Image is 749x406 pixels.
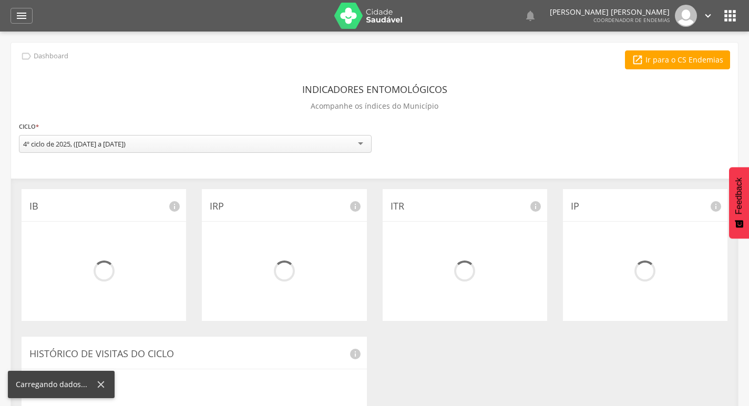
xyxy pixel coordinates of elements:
[571,200,720,213] p: IP
[11,8,33,24] a: 
[632,54,643,66] i: 
[702,5,714,27] a: 
[593,16,670,24] span: Coordenador de Endemias
[349,200,362,213] i: info
[729,167,749,238] button: Feedback - Mostrar pesquisa
[734,178,744,214] span: Feedback
[550,8,670,16] p: [PERSON_NAME] [PERSON_NAME]
[529,200,542,213] i: info
[625,50,730,69] a: Ir para o CS Endemias
[29,347,359,361] p: Histórico de Visitas do Ciclo
[210,200,358,213] p: IRP
[15,9,28,22] i: 
[19,121,39,132] label: Ciclo
[23,139,126,149] div: 4º ciclo de 2025, ([DATE] a [DATE])
[311,99,438,113] p: Acompanhe os índices do Município
[16,379,95,390] div: Carregando dados...
[168,200,181,213] i: info
[20,50,32,62] i: 
[702,10,714,22] i: 
[391,200,539,213] p: ITR
[710,200,722,213] i: info
[524,5,537,27] a: 
[722,7,738,24] i: 
[524,9,537,22] i: 
[34,52,68,60] p: Dashboard
[302,80,447,99] header: Indicadores Entomológicos
[29,200,178,213] p: IB
[349,348,362,360] i: info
